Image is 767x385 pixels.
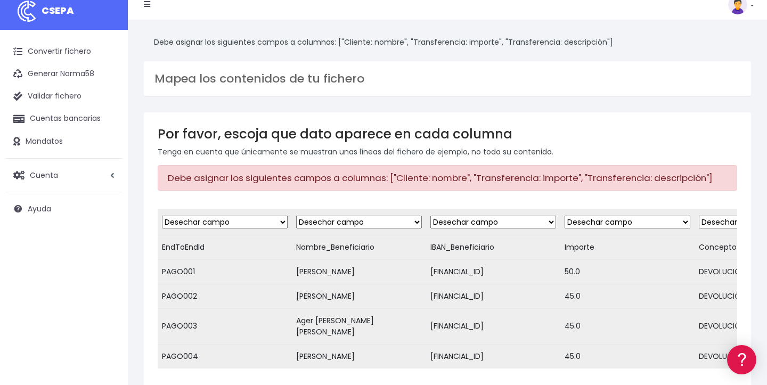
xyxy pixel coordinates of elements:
td: 45.0 [560,344,695,368]
div: Debe asignar los siguientes campos a columnas: ["Cliente: nombre", "Transferencia: importe", "Tra... [144,30,751,54]
a: Perfiles de empresas [11,184,202,201]
h3: Mapea los contenidos de tu fichero [154,72,740,86]
td: [PERSON_NAME] [292,259,426,284]
a: POWERED BY ENCHANT [146,307,205,317]
td: PAGO003 [158,308,292,344]
div: Facturación [11,211,202,222]
a: Videotutoriales [11,168,202,184]
a: Mandatos [5,130,123,153]
td: [PERSON_NAME] [292,284,426,308]
div: Convertir ficheros [11,118,202,128]
a: Problemas habituales [11,151,202,168]
p: Tenga en cuenta que únicamente se muestran unas líneas del fichero de ejemplo, no todo su contenido. [158,146,737,158]
td: Ager [PERSON_NAME] [PERSON_NAME] [292,308,426,344]
h3: Por favor, escoja que dato aparece en cada columna [158,126,737,142]
td: [PERSON_NAME] [292,344,426,368]
div: Debe asignar los siguientes campos a columnas: ["Cliente: nombre", "Transferencia: importe", "Tra... [158,165,737,191]
td: IBAN_Beneficiario [426,235,560,259]
span: CSEPA [42,4,74,17]
td: 45.0 [560,308,695,344]
td: [FINANCIAL_ID] [426,259,560,284]
span: Cuenta [30,169,58,180]
td: [FINANCIAL_ID] [426,344,560,368]
td: EndToEndId [158,235,292,259]
td: [FINANCIAL_ID] [426,308,560,344]
td: Nombre_Beneficiario [292,235,426,259]
a: Información general [11,91,202,107]
td: [FINANCIAL_ID] [426,284,560,308]
td: PAGO001 [158,259,292,284]
a: Generar Norma58 [5,63,123,85]
a: Convertir fichero [5,40,123,63]
a: Formatos [11,135,202,151]
td: PAGO004 [158,344,292,368]
a: API [11,272,202,289]
td: 50.0 [560,259,695,284]
a: General [11,228,202,245]
td: Importe [560,235,695,259]
div: Programadores [11,256,202,266]
span: Ayuda [28,203,51,214]
a: Cuentas bancarias [5,108,123,130]
td: 45.0 [560,284,695,308]
td: PAGO002 [158,284,292,308]
a: Cuenta [5,164,123,186]
button: Contáctanos [11,285,202,304]
a: Validar fichero [5,85,123,108]
a: Ayuda [5,198,123,220]
div: Información general [11,74,202,84]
